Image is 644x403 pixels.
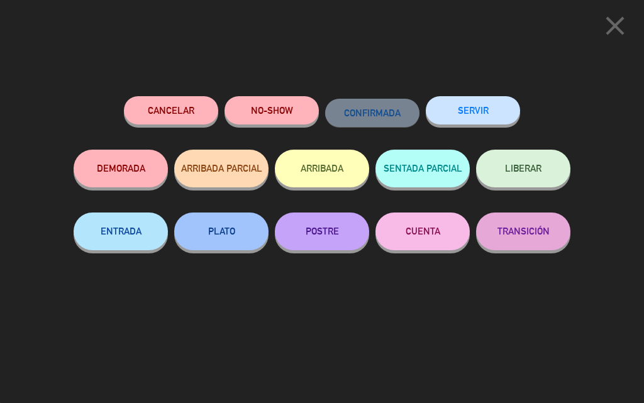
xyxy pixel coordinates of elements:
[74,150,168,187] button: DEMORADA
[275,150,369,187] button: ARRIBADA
[74,213,168,250] button: ENTRADA
[174,213,269,250] button: PLATO
[505,163,541,174] span: LIBERAR
[181,163,262,174] span: ARRIBADA PARCIAL
[375,150,470,187] button: SENTADA PARCIAL
[426,96,520,124] button: SERVIR
[124,96,218,124] button: Cancelar
[225,96,319,124] button: NO-SHOW
[476,150,570,187] button: LIBERAR
[174,150,269,187] button: ARRIBADA PARCIAL
[325,99,419,127] button: CONFIRMADA
[375,213,470,250] button: CUENTA
[476,213,570,250] button: TRANSICIÓN
[275,213,369,250] button: POSTRE
[344,108,401,118] span: CONFIRMADA
[599,10,631,41] i: close
[596,9,635,47] button: close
